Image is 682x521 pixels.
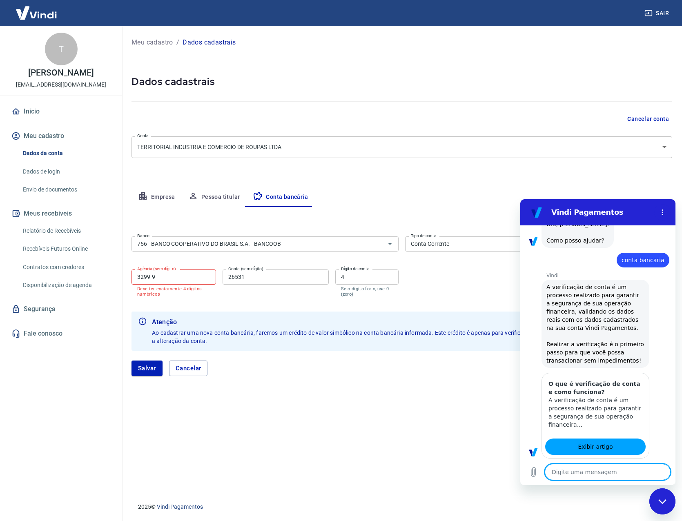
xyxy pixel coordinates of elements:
[137,266,176,272] label: Agência (sem dígito)
[138,503,662,511] p: 2025 ©
[246,187,314,207] button: Conta bancária
[131,38,173,47] a: Meu cadastro
[10,102,112,120] a: Início
[624,111,672,127] button: Cancelar conta
[10,325,112,343] a: Fale conosco
[182,187,247,207] button: Pessoa titular
[10,300,112,318] a: Segurança
[157,503,203,510] a: Vindi Pagamentos
[411,233,437,239] label: Tipo de conta
[131,75,672,88] h5: Dados cadastrais
[137,233,149,239] label: Banco
[45,33,78,65] div: T
[341,266,370,272] label: Dígito da conta
[28,69,94,77] p: [PERSON_NAME]
[649,488,675,514] iframe: Botão para abrir a janela de mensagens, conversa em andamento
[16,80,106,89] p: [EMAIL_ADDRESS][DOMAIN_NAME]
[131,187,182,207] button: Empresa
[20,145,112,162] a: Dados da conta
[169,361,208,376] button: Cancelar
[520,199,675,485] iframe: Janela de mensagens
[20,223,112,239] a: Relatório de Recebíveis
[131,136,672,158] div: TERRITORIAL INDUSTRIA E COMERCIO DE ROUPAS LTDA
[131,361,163,376] button: Salvar
[384,238,396,249] button: Abrir
[20,240,112,257] a: Recebíveis Futuros Online
[20,277,112,294] a: Disponibilização de agenda
[152,330,663,344] span: Ao cadastrar uma nova conta bancária, faremos um crédito de valor simbólico na conta bancária inf...
[10,205,112,223] button: Meus recebíveis
[137,133,149,139] label: Conta
[228,266,263,272] label: Conta (sem dígito)
[20,259,112,276] a: Contratos com credores
[10,127,112,145] button: Meu cadastro
[183,38,236,47] p: Dados cadastrais
[643,6,672,21] button: Sair
[137,286,210,297] p: Deve ter exatamente 4 dígitos numéricos
[341,286,393,297] p: Se o dígito for x, use 0 (zero)
[10,0,63,25] img: Vindi
[152,317,666,327] b: Atenção
[20,181,112,198] a: Envio de documentos
[20,163,112,180] a: Dados de login
[176,38,179,47] p: /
